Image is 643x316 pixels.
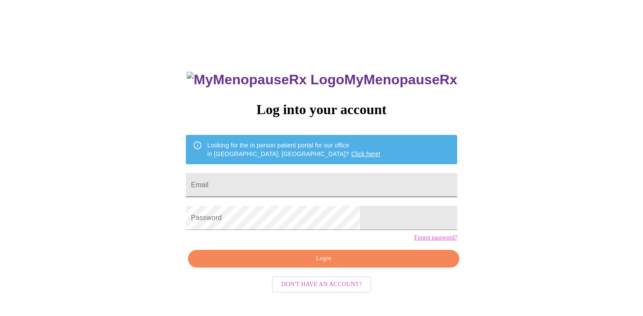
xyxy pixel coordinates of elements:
[187,72,344,88] img: MyMenopauseRx Logo
[187,72,457,88] h3: MyMenopauseRx
[186,102,457,118] h3: Log into your account
[207,137,381,162] div: Looking for the in person patient portal for our office in [GEOGRAPHIC_DATA], [GEOGRAPHIC_DATA]?
[351,150,381,157] a: Click here!
[270,280,374,287] a: Don't have an account?
[198,253,449,264] span: Login
[414,234,457,241] a: Forgot password?
[188,250,459,268] button: Login
[281,279,362,290] span: Don't have an account?
[272,276,372,293] button: Don't have an account?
